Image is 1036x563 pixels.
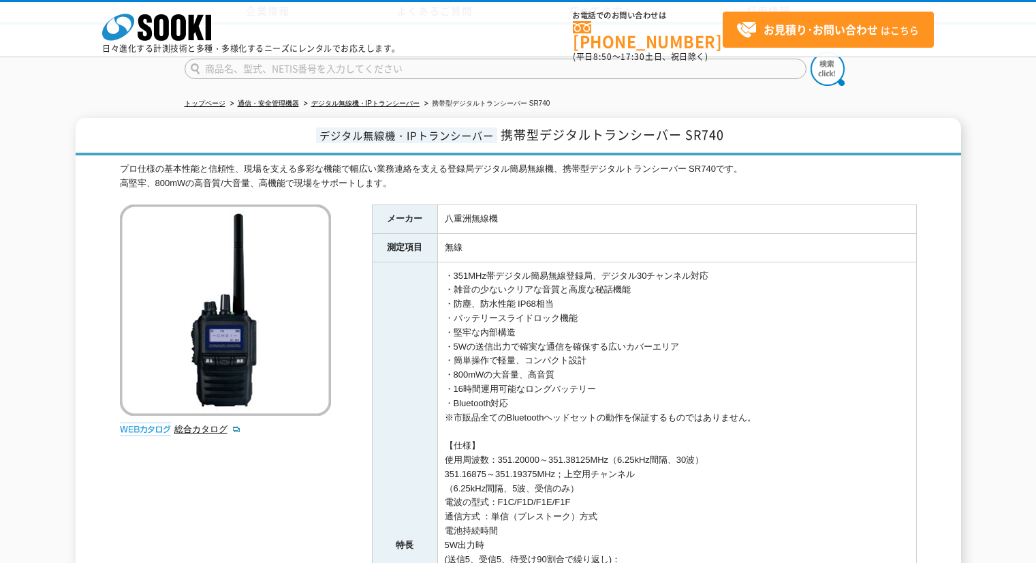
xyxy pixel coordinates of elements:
span: (平日 ～ 土日、祝日除く) [573,50,708,63]
a: [PHONE_NUMBER] [573,21,723,49]
td: 無線 [437,233,916,262]
div: プロ仕様の基本性能と信頼性、現場を支える多彩な機能で幅広い業務連絡を支える登録局デジタル簡易無線機、携帯型デジタルトランシーバー SR740です。 高堅牢、800mWの高音質/大音量、高機能で現... [120,162,917,191]
span: お電話でのお問い合わせは [573,12,723,20]
p: 日々進化する計測技術と多種・多様化するニーズにレンタルでお応えします。 [102,44,401,52]
a: 通信・安全管理機器 [238,100,299,107]
span: はこちら [736,20,919,40]
span: 8:50 [593,50,612,63]
a: お見積り･お問い合わせはこちら [723,12,934,48]
a: トップページ [185,100,225,107]
input: 商品名、型式、NETIS番号を入力してください [185,59,806,79]
span: 携帯型デジタルトランシーバー SR740 [501,125,724,144]
td: 八重洲無線機 [437,204,916,233]
th: 測定項目 [372,233,437,262]
a: 総合カタログ [174,424,241,434]
li: 携帯型デジタルトランシーバー SR740 [422,97,550,111]
img: webカタログ [120,423,171,436]
span: デジタル無線機・IPトランシーバー [316,127,497,143]
th: メーカー [372,204,437,233]
img: 携帯型デジタルトランシーバー SR740 [120,204,331,416]
a: デジタル無線機・IPトランシーバー [311,100,420,107]
img: btn_search.png [811,52,845,86]
span: 17:30 [621,50,645,63]
strong: お見積り･お問い合わせ [764,21,878,37]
